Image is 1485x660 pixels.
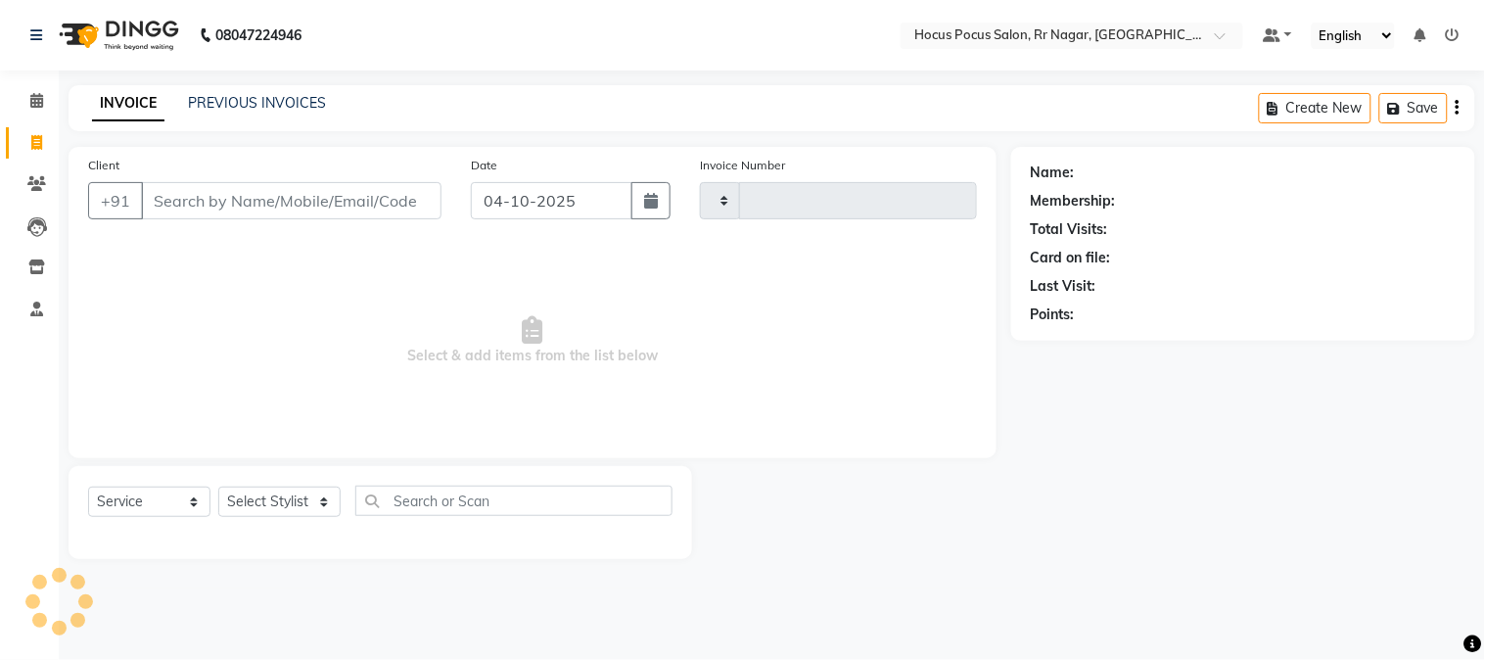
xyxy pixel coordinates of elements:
[700,157,785,174] label: Invoice Number
[1031,276,1096,297] div: Last Visit:
[88,243,977,439] span: Select & add items from the list below
[1259,93,1371,123] button: Create New
[1031,163,1075,183] div: Name:
[1031,248,1111,268] div: Card on file:
[355,486,673,516] input: Search or Scan
[215,8,302,63] b: 08047224946
[50,8,184,63] img: logo
[188,94,326,112] a: PREVIOUS INVOICES
[1031,305,1075,325] div: Points:
[92,86,164,121] a: INVOICE
[1379,93,1448,123] button: Save
[1031,219,1108,240] div: Total Visits:
[1031,191,1116,212] div: Membership:
[471,157,497,174] label: Date
[88,182,143,219] button: +91
[88,157,119,174] label: Client
[141,182,441,219] input: Search by Name/Mobile/Email/Code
